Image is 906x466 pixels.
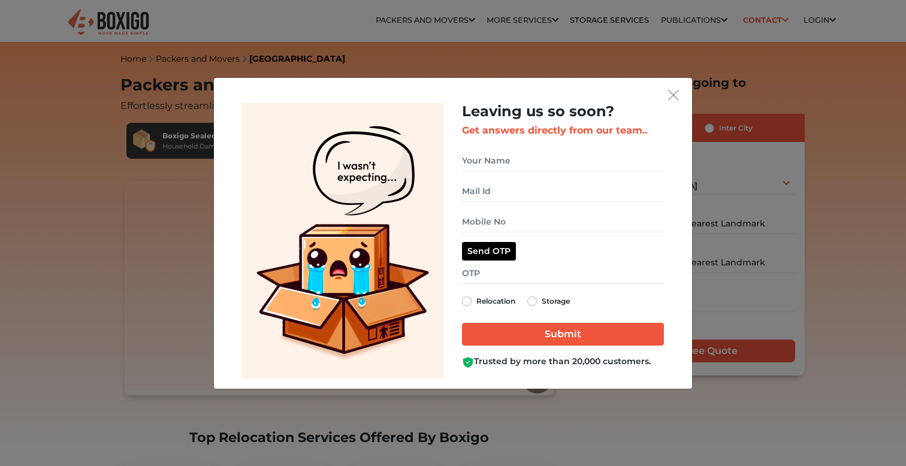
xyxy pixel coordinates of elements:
input: Your Name [462,150,664,171]
label: Storage [542,294,570,308]
input: Mail Id [462,181,664,202]
button: Send OTP [462,242,516,261]
input: OTP [462,263,664,284]
div: Trusted by more than 20,000 customers. [462,355,664,368]
img: exit [668,90,679,101]
h3: Get answers directly from our team.. [462,125,664,136]
h2: Leaving us so soon? [462,103,664,120]
img: Boxigo Customer Shield [462,356,474,368]
label: Relocation [476,294,515,308]
img: Lead Welcome Image [241,103,444,379]
input: Mobile No [462,211,664,232]
input: Submit [462,323,664,346]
